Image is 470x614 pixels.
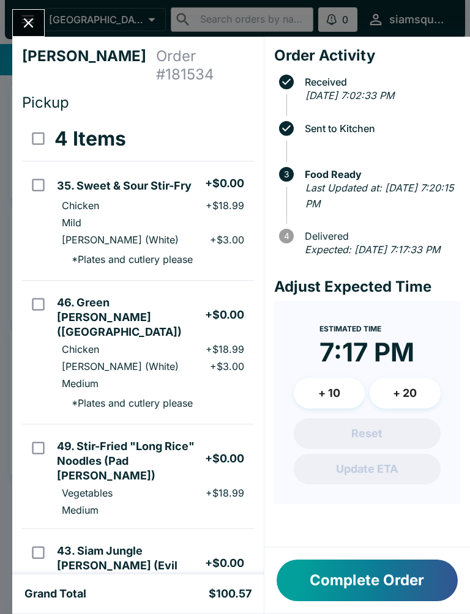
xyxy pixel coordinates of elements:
[277,560,458,601] button: Complete Order
[370,378,441,409] button: + 20
[62,397,193,409] p: * Plates and cutlery please
[283,231,289,241] text: 4
[299,76,460,87] span: Received
[57,439,204,483] h5: 49. Stir-Fried "Long Rice" Noodles (Pad [PERSON_NAME])
[62,487,113,499] p: Vegetables
[205,308,244,322] h5: + $0.00
[13,10,44,36] button: Close
[62,377,99,390] p: Medium
[299,231,460,242] span: Delivered
[57,544,204,588] h5: 43. Siam Jungle [PERSON_NAME] (Evil [PERSON_NAME])
[62,199,99,212] p: Chicken
[206,487,244,499] p: + $18.99
[205,556,244,571] h5: + $0.00
[319,324,381,333] span: Estimated Time
[284,169,289,179] text: 3
[305,89,394,102] em: [DATE] 7:02:33 PM
[274,46,460,65] h4: Order Activity
[305,243,440,256] em: Expected: [DATE] 7:17:33 PM
[205,451,244,466] h5: + $0.00
[22,94,69,111] span: Pickup
[57,179,192,193] h5: 35. Sweet & Sour Stir-Fry
[62,343,99,355] p: Chicken
[319,336,414,368] time: 7:17 PM
[62,253,193,265] p: * Plates and cutlery please
[57,295,204,339] h5: 46. Green [PERSON_NAME] ([GEOGRAPHIC_DATA])
[62,360,179,372] p: [PERSON_NAME] (White)
[274,278,460,296] h4: Adjust Expected Time
[54,127,126,151] h3: 4 Items
[209,586,252,601] h5: $100.57
[299,123,460,134] span: Sent to Kitchen
[205,176,244,191] h5: + $0.00
[210,360,244,372] p: + $3.00
[156,47,254,84] h4: Order # 181534
[206,343,244,355] p: + $18.99
[62,216,81,229] p: Mild
[294,378,365,409] button: + 10
[210,234,244,246] p: + $3.00
[62,504,99,516] p: Medium
[305,182,453,210] em: Last Updated at: [DATE] 7:20:15 PM
[62,234,179,246] p: [PERSON_NAME] (White)
[22,47,156,84] h4: [PERSON_NAME]
[206,199,244,212] p: + $18.99
[24,586,86,601] h5: Grand Total
[299,169,460,180] span: Food Ready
